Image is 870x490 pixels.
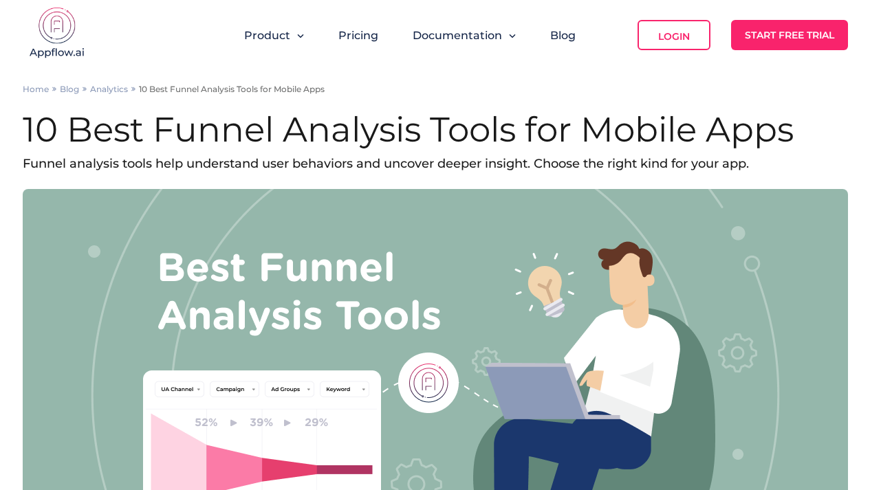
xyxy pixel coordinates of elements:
p: 10 Best Funnel Analysis Tools for Mobile Apps [139,84,325,94]
a: Home [23,84,49,94]
a: Analytics [90,84,128,94]
h1: 10 Best Funnel Analysis Tools for Mobile Apps [23,108,848,152]
button: Documentation [413,29,516,42]
a: Blog [60,84,79,94]
p: Funnel analysis tools help understand user behaviors and uncover deeper insight. Choose the right... [23,152,848,175]
img: appflow.ai-logo [23,7,91,62]
span: Product [244,29,290,42]
a: Login [638,20,710,50]
a: Pricing [338,29,378,42]
a: Start Free Trial [731,20,848,50]
a: Blog [550,29,576,42]
button: Product [244,29,304,42]
span: Documentation [413,29,502,42]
